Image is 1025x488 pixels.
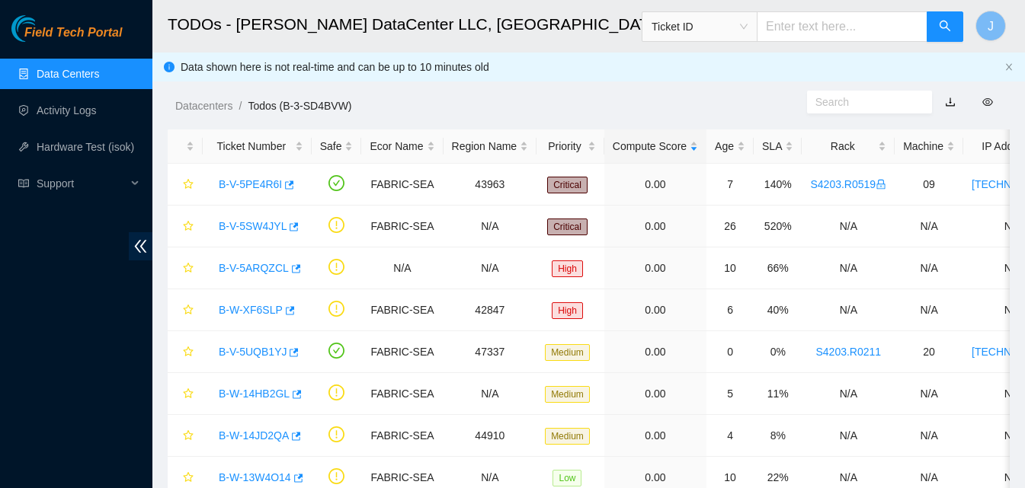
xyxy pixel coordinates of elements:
[183,346,194,359] span: star
[604,247,706,289] td: 0.00
[754,415,802,457] td: 8%
[802,247,895,289] td: N/A
[988,17,994,36] span: J
[248,100,351,112] a: Todos (B-3-SD4BVW)
[361,289,443,331] td: FABRIC-SEA
[183,221,194,233] span: star
[895,164,963,206] td: 09
[219,346,287,358] a: B-V-5UQB1YJ
[444,415,537,457] td: 44910
[328,217,344,233] span: exclamation-circle
[219,262,289,274] a: B-V-5ARQZCL
[328,259,344,275] span: exclamation-circle
[239,100,242,112] span: /
[219,471,291,483] a: B-W-13W4O14
[176,298,194,322] button: star
[552,302,583,319] span: High
[604,373,706,415] td: 0.00
[361,164,443,206] td: FABRIC-SEA
[754,331,802,373] td: 0%
[895,331,963,373] td: 20
[604,206,706,247] td: 0.00
[802,206,895,247] td: N/A
[361,373,443,415] td: FABRIC-SEA
[176,172,194,196] button: star
[754,289,802,331] td: 40%
[444,164,537,206] td: 43963
[754,164,802,206] td: 140%
[547,177,588,193] span: Critical
[545,386,590,403] span: Medium
[934,90,967,114] button: download
[11,27,122,47] a: Akamai TechnologiesField Tech Portal
[982,97,993,107] span: eye
[706,331,754,373] td: 0
[328,343,344,359] span: check-circle
[652,15,748,38] span: Ticket ID
[604,331,706,373] td: 0.00
[754,247,802,289] td: 66%
[328,384,344,400] span: exclamation-circle
[553,470,581,486] span: Low
[754,206,802,247] td: 520%
[129,232,152,260] span: double-left
[1004,62,1014,72] button: close
[183,305,194,317] span: star
[24,26,122,40] span: Field Tech Portal
[37,168,127,199] span: Support
[219,429,289,442] a: B-W-14JD2QA
[361,331,443,373] td: FABRIC-SEA
[361,206,443,247] td: FABRIC-SEA
[895,206,963,247] td: N/A
[895,373,963,415] td: N/A
[328,301,344,317] span: exclamation-circle
[361,247,443,289] td: N/A
[328,468,344,484] span: exclamation-circle
[895,247,963,289] td: N/A
[802,415,895,457] td: N/A
[706,206,754,247] td: 26
[18,178,29,189] span: read
[939,20,951,34] span: search
[757,11,927,42] input: Enter text here...
[176,340,194,364] button: star
[706,289,754,331] td: 6
[945,96,956,108] a: download
[37,141,134,153] a: Hardware Test (isok)
[444,289,537,331] td: 42847
[444,206,537,247] td: N/A
[175,100,232,112] a: Datacenters
[802,373,895,415] td: N/A
[328,426,344,442] span: exclamation-circle
[754,373,802,415] td: 11%
[815,346,881,358] a: S4203.R0211
[183,472,194,484] span: star
[604,164,706,206] td: 0.00
[545,428,590,445] span: Medium
[706,373,754,415] td: 5
[219,388,290,400] a: B-W-14HB2GL
[706,164,754,206] td: 7
[176,423,194,448] button: star
[876,179,886,190] span: lock
[810,178,886,190] a: S4203.R0519lock
[176,381,194,406] button: star
[37,104,97,116] a: Activity Logs
[183,430,194,442] span: star
[444,373,537,415] td: N/A
[552,260,583,277] span: High
[219,220,287,232] a: B-V-5SW4JYL
[604,415,706,457] td: 0.00
[706,247,754,289] td: 10
[328,175,344,191] span: check-circle
[11,15,77,42] img: Akamai Technologies
[219,304,283,316] a: B-W-XF6SLP
[547,218,588,235] span: Critical
[183,179,194,191] span: star
[37,68,99,80] a: Data Centers
[895,289,963,331] td: N/A
[183,263,194,275] span: star
[706,415,754,457] td: 4
[219,178,282,190] a: B-V-5PE4R6I
[444,331,537,373] td: 47337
